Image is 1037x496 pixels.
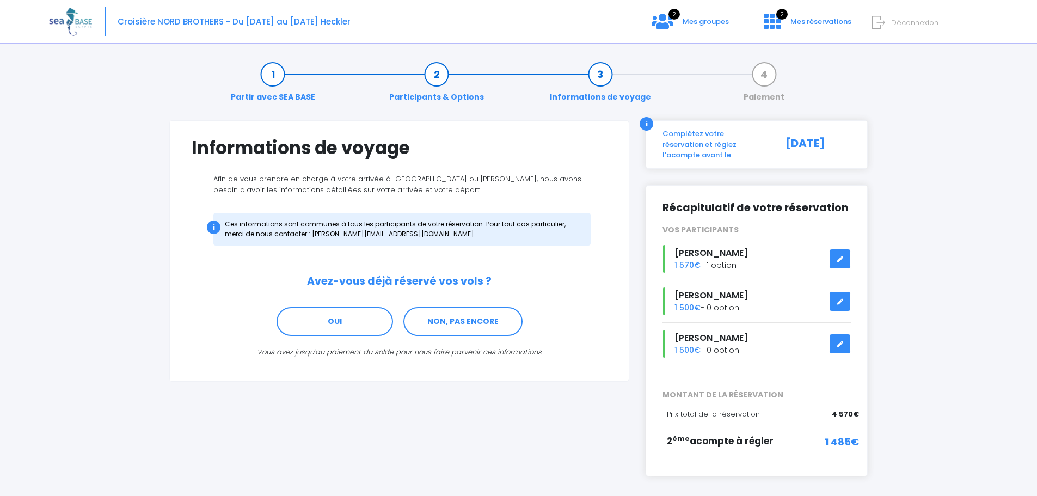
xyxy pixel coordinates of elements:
a: Paiement [738,69,790,103]
h2: Récapitulatif de votre réservation [662,202,851,215]
a: Informations de voyage [544,69,656,103]
span: 2 [668,9,680,20]
span: 1 500€ [674,302,701,313]
a: Participants & Options [384,69,489,103]
i: Vous avez jusqu'au paiement du solde pour nous faire parvenir ces informations [257,347,542,357]
div: Ces informations sont communes à tous les participants de votre réservation. Pour tout cas partic... [213,213,591,246]
span: [PERSON_NAME] [674,289,748,302]
div: - 0 option [654,287,859,315]
span: 1 570€ [674,260,701,271]
a: 2 Mes groupes [643,20,738,30]
span: Croisière NORD BROTHERS - Du [DATE] au [DATE] Heckler [118,16,351,27]
div: i [207,221,220,234]
span: [PERSON_NAME] [674,247,748,259]
span: Mes réservations [790,16,851,27]
div: Complétez votre réservation et réglez l'acompte avant le [654,128,774,161]
div: [DATE] [774,128,859,161]
a: 2 Mes réservations [755,20,858,30]
span: [PERSON_NAME] [674,332,748,344]
a: NON, PAS ENCORE [403,307,523,336]
div: - 1 option [654,245,859,273]
h1: Informations de voyage [192,137,607,158]
span: 2 [776,9,788,20]
h2: Avez-vous déjà réservé vos vols ? [192,275,607,288]
div: VOS PARTICIPANTS [654,224,859,236]
span: MONTANT DE LA RÉSERVATION [654,389,859,401]
sup: ème [672,434,690,443]
div: - 0 option [654,330,859,358]
span: 1 500€ [674,345,701,356]
a: OUI [277,307,393,336]
div: i [640,117,653,131]
span: 1 485€ [825,434,859,449]
span: 4 570€ [832,409,859,420]
span: 2 acompte à régler [667,434,774,448]
span: Prix total de la réservation [667,409,760,419]
span: Déconnexion [891,17,938,28]
a: Partir avec SEA BASE [225,69,321,103]
p: Afin de vous prendre en charge à votre arrivée à [GEOGRAPHIC_DATA] ou [PERSON_NAME], nous avons b... [192,174,607,195]
span: Mes groupes [683,16,729,27]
